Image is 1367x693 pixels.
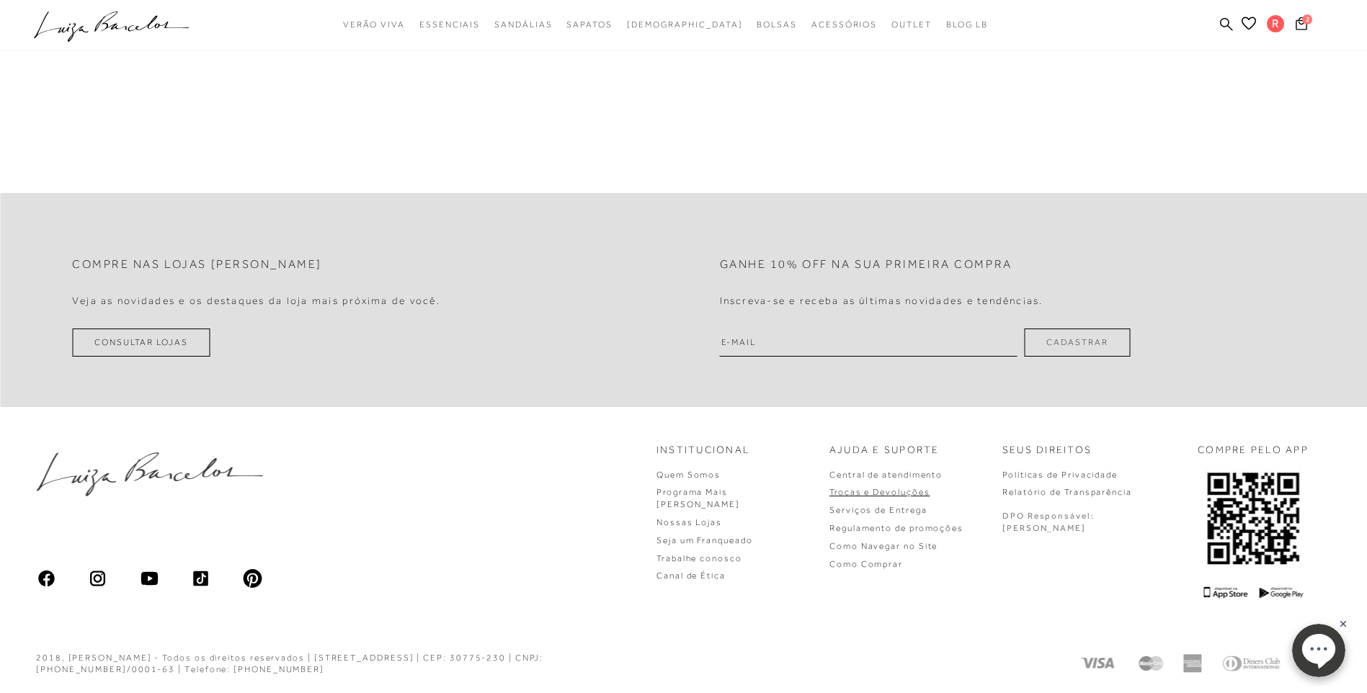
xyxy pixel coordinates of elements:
[139,568,159,589] img: youtube_material_rounded
[946,12,988,38] a: BLOG LB
[1002,510,1095,535] p: DPO Responsável: [PERSON_NAME]
[36,652,649,676] div: 2018, [PERSON_NAME] - Todos os direitos reservados | [STREET_ADDRESS] | CEP: 30775-230 | CNPJ: [P...
[72,328,210,357] a: Consultar Lojas
[36,452,262,496] img: luiza-barcelos.png
[946,19,988,30] span: BLOG LB
[1002,470,1118,480] a: Políticas de Privacidade
[811,19,877,30] span: Acessórios
[1206,469,1301,568] img: QRCODE
[891,12,932,38] a: categoryNavScreenReaderText
[242,568,262,589] img: pinterest_ios_filled
[720,258,1012,272] h2: Ganhe 10% off na sua primeira compra
[1198,443,1309,457] p: COMPRE PELO APP
[191,568,211,589] img: tiktok
[656,571,726,581] a: Canal de Ética
[1259,586,1303,599] img: Google Play Logo
[811,12,877,38] a: categoryNavScreenReaderText
[829,559,903,569] a: Como Comprar
[656,553,742,563] a: Trabalhe conosco
[36,568,56,589] img: facebook_ios_glyph
[627,19,743,30] span: [DEMOGRAPHIC_DATA]
[494,12,552,38] a: categoryNavScreenReaderText
[566,19,612,30] span: Sapatos
[343,12,405,38] a: categoryNavScreenReaderText
[1267,15,1284,32] span: R
[720,295,1043,307] h4: Inscreva-se e receba as últimas novidades e tendências.
[656,487,740,509] a: Programa Mais [PERSON_NAME]
[829,541,938,551] a: Como Navegar no Site
[1136,654,1165,673] img: Mastercard
[72,295,440,307] h4: Veja as novidades e os destaques da loja mais próxima de você.
[1219,654,1283,673] img: Diners Club
[656,470,721,480] a: Quem Somos
[1024,328,1130,357] button: Cadastrar
[1203,586,1247,599] img: App Store Logo
[720,328,1018,357] input: E-mail
[1002,487,1132,497] a: Relatório de Transparência
[419,12,480,38] a: categoryNavScreenReaderText
[829,523,963,533] a: Regulamento de promoções
[891,19,932,30] span: Outlet
[829,443,940,457] p: Ajuda e Suporte
[1291,16,1312,35] button: 2
[656,443,750,457] p: Institucional
[829,487,930,497] a: Trocas e Devoluções
[1302,14,1312,24] span: 2
[1260,14,1291,37] button: R
[656,517,722,527] a: Nossas Lojas
[419,19,480,30] span: Essenciais
[656,535,753,545] a: Seja um Franqueado
[494,19,552,30] span: Sandálias
[1079,654,1119,673] img: Visa
[757,12,797,38] a: categoryNavScreenReaderText
[72,258,322,272] h2: Compre nas lojas [PERSON_NAME]
[829,470,943,480] a: Central de atendimento
[1002,443,1092,457] p: Seus Direitos
[343,19,405,30] span: Verão Viva
[627,12,743,38] a: noSubCategoriesText
[1183,654,1201,673] img: American Express
[566,12,612,38] a: categoryNavScreenReaderText
[757,19,797,30] span: Bolsas
[829,505,927,515] a: Serviços de Entrega
[88,568,108,589] img: instagram_material_outline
